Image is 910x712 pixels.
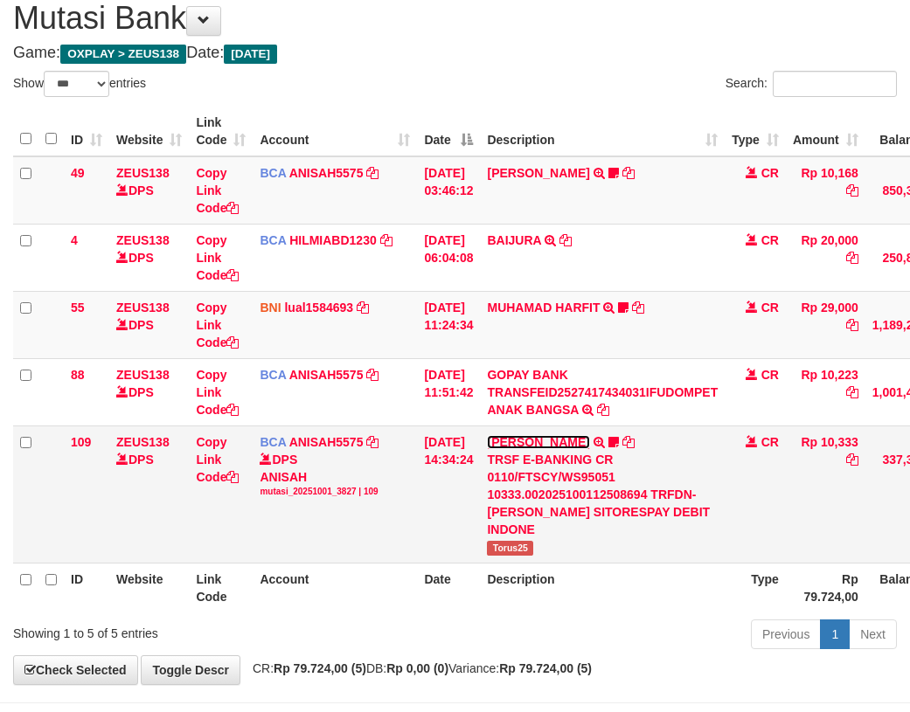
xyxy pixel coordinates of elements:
span: BCA [260,435,286,449]
h4: Game: Date: [13,45,897,62]
span: BCA [260,166,286,180]
a: lual1584693 [284,301,353,315]
a: Next [849,619,897,649]
a: ZEUS138 [116,301,170,315]
th: Website: activate to sort column ascending [109,107,189,156]
span: CR [761,166,779,180]
td: Rp 10,333 [786,425,865,563]
th: Account [253,563,417,612]
td: [DATE] 06:04:08 [417,224,480,291]
label: Show entries [13,71,146,97]
a: Copy Rp 29,000 to clipboard [846,318,858,332]
h1: Mutasi Bank [13,1,897,36]
span: CR [761,435,779,449]
a: Copy LISTON SITOR to clipboard [622,435,635,449]
th: Date [417,563,480,612]
td: DPS [109,156,189,225]
a: BAIJURA [487,233,541,247]
td: Rp 20,000 [786,224,865,291]
a: Previous [751,619,821,649]
div: DPS ANISAH [260,451,410,498]
select: Showentries [44,71,109,97]
a: Copy Link Code [196,368,239,417]
a: ZEUS138 [116,233,170,247]
span: [DATE] [224,45,277,64]
a: Copy Link Code [196,301,239,349]
div: TRSF E-BANKING CR 0110/FTSCY/WS95051 10333.002025100112508694 TRFDN-[PERSON_NAME] SITORESPAY DEBI... [487,451,718,538]
a: Copy Rp 10,168 to clipboard [846,183,858,197]
div: mutasi_20251001_3827 | 109 [260,486,410,498]
a: Copy Link Code [196,233,239,282]
td: DPS [109,291,189,358]
th: Amount: activate to sort column ascending [786,107,865,156]
th: Type [725,563,786,612]
a: ZEUS138 [116,166,170,180]
a: [PERSON_NAME] [487,166,589,180]
span: BCA [260,368,286,382]
th: Date: activate to sort column descending [417,107,480,156]
th: Link Code: activate to sort column ascending [189,107,253,156]
a: ZEUS138 [116,435,170,449]
a: HILMIABD1230 [289,233,377,247]
a: Copy HILMIABD1230 to clipboard [380,233,392,247]
td: Rp 10,223 [786,358,865,425]
td: [DATE] 03:46:12 [417,156,480,225]
div: Showing 1 to 5 of 5 entries [13,618,366,642]
span: CR [761,301,779,315]
td: DPS [109,425,189,563]
a: Copy lual1584693 to clipboard [357,301,369,315]
a: Copy BAIJURA to clipboard [559,233,572,247]
td: DPS [109,358,189,425]
span: CR [761,368,779,382]
td: Rp 29,000 [786,291,865,358]
a: Copy Rp 20,000 to clipboard [846,251,858,265]
span: 55 [71,301,85,315]
a: Check Selected [13,655,138,685]
a: ANISAH5575 [289,368,364,382]
td: [DATE] 11:24:34 [417,291,480,358]
a: Copy ANISAH5575 to clipboard [366,368,379,382]
span: 4 [71,233,78,247]
strong: Rp 79.724,00 (5) [499,661,592,675]
a: Copy ANISAH5575 to clipboard [366,166,379,180]
a: ZEUS138 [116,368,170,382]
th: Website [109,563,189,612]
a: Copy GOPAY BANK TRANSFEID2527417434031IFUDOMPET ANAK BANGSA to clipboard [597,403,609,417]
a: 1 [820,619,850,649]
input: Search: [773,71,897,97]
th: ID: activate to sort column ascending [64,107,109,156]
span: BNI [260,301,281,315]
th: Account: activate to sort column ascending [253,107,417,156]
a: GOPAY BANK TRANSFEID2527417434031IFUDOMPET ANAK BANGSA [487,368,718,417]
span: 49 [71,166,85,180]
span: 88 [71,368,85,382]
span: CR [761,233,779,247]
a: Toggle Descr [141,655,240,685]
a: Copy ANISAH5575 to clipboard [366,435,379,449]
a: ANISAH5575 [289,166,364,180]
a: Copy Link Code [196,435,239,484]
a: ANISAH5575 [289,435,364,449]
label: Search: [726,71,897,97]
a: Copy MUHAMAD HARFIT to clipboard [632,301,644,315]
strong: Rp 79.724,00 (5) [274,661,366,675]
td: DPS [109,224,189,291]
span: BCA [260,233,286,247]
span: OXPLAY > ZEUS138 [60,45,186,64]
th: Link Code [189,563,253,612]
th: Description: activate to sort column ascending [480,107,725,156]
a: Copy Rp 10,333 to clipboard [846,453,858,467]
a: Copy Rp 10,223 to clipboard [846,385,858,399]
span: CR: DB: Variance: [244,661,592,675]
a: Copy INA PAUJANAH to clipboard [622,166,635,180]
span: Torus25 [487,541,533,556]
th: Rp 79.724,00 [786,563,865,612]
th: Description [480,563,725,612]
a: Copy Link Code [196,166,239,215]
a: MUHAMAD HARFIT [487,301,600,315]
td: [DATE] 14:34:24 [417,425,480,563]
span: 109 [71,435,91,449]
td: Rp 10,168 [786,156,865,225]
a: [PERSON_NAME] [487,435,589,449]
th: ID [64,563,109,612]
